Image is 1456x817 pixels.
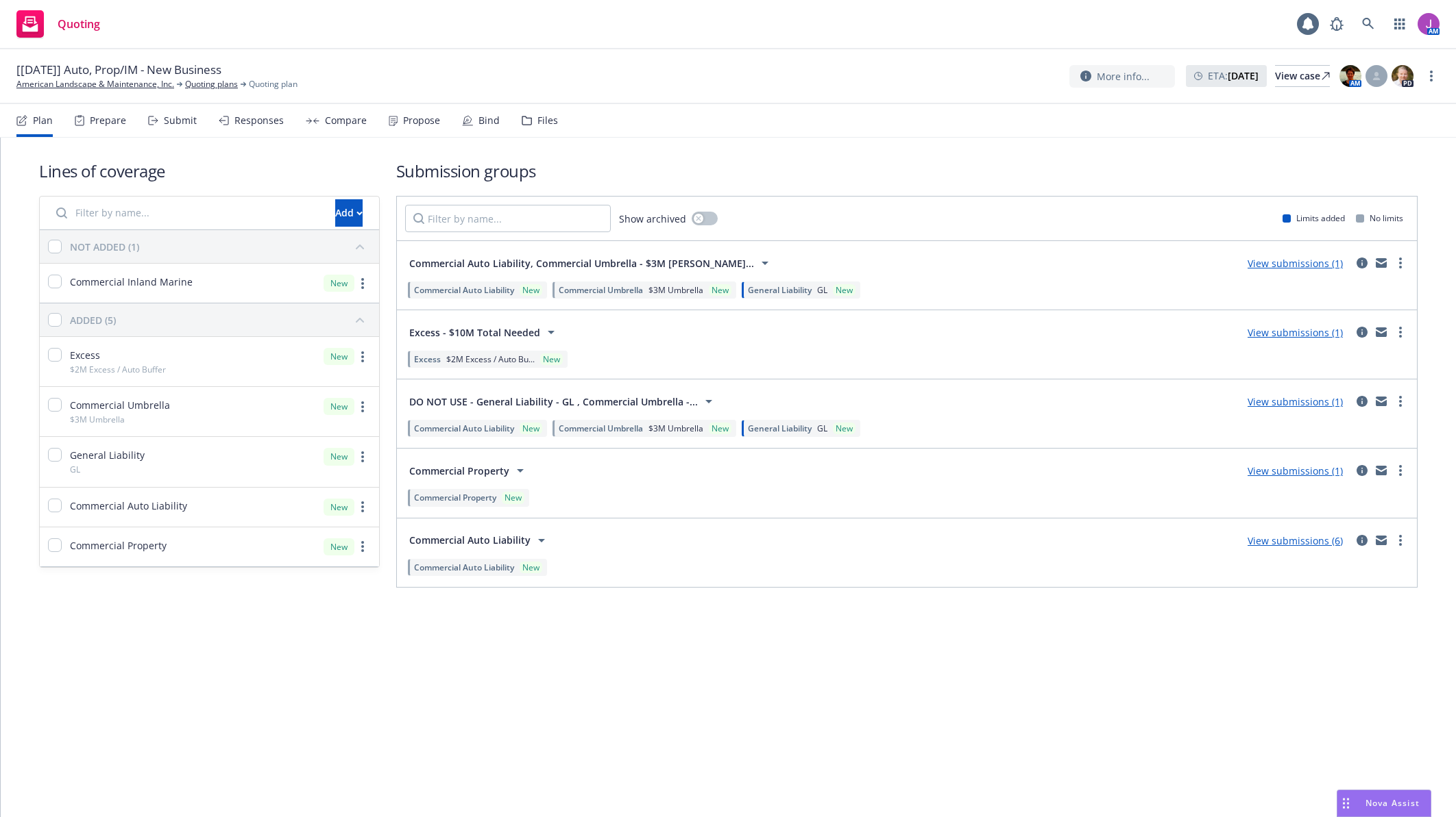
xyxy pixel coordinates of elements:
[1373,462,1390,479] a: mail
[1418,13,1440,35] img: photo
[1392,393,1409,410] a: more
[164,115,197,126] div: Submit
[354,349,371,365] a: more
[502,492,524,503] div: New
[748,284,812,296] span: General Liability
[446,353,535,365] span: $2M Excess / Auto Bu...
[619,212,686,226] span: Show archived
[70,348,100,362] span: Excess
[234,115,284,126] div: Responses
[1275,65,1330,87] a: View case
[324,398,354,415] div: New
[90,115,126,126] div: Prepare
[70,309,371,331] button: ADDED (5)
[409,533,531,547] span: Commercial Auto Liability
[1208,68,1259,83] span: ETA :
[405,249,777,277] button: Commercial Auto Liability, Commercial Umbrella - $3M [PERSON_NAME]...
[354,499,371,515] a: more
[405,205,611,232] input: Filter by name...
[405,527,554,554] button: Commercial Auto Liability
[405,388,721,415] button: DO NOT USE - General Liability - GL , Commercial Umbrella -...
[70,398,170,412] span: Commercial Umbrella
[325,115,367,126] div: Compare
[648,284,703,296] span: $3M Umbrella
[1283,212,1345,224] div: Limits added
[520,284,542,296] div: New
[540,353,563,365] div: New
[1354,532,1370,549] a: circleInformation
[414,423,514,434] span: Commercial Auto Liability
[324,448,354,465] div: New
[1356,212,1403,224] div: No limits
[1323,10,1350,38] a: Report a Bug
[16,78,174,90] a: American Landscape & Maintenance, Inc.
[405,318,563,346] button: Excess - $10M Total Needed
[48,199,327,227] input: Filter by name...
[1423,68,1440,84] a: more
[409,325,540,340] span: Excess - $10M Total Needed
[39,160,380,182] h1: Lines of coverage
[70,240,139,254] div: NOT ADDED (1)
[403,115,440,126] div: Propose
[70,313,116,327] div: ADDED (5)
[1248,257,1343,270] a: View submissions (1)
[1275,66,1330,86] div: View case
[414,284,514,296] span: Commercial Auto Liability
[1069,65,1175,88] button: More info...
[709,423,731,434] div: New
[559,284,643,296] span: Commercial Umbrella
[324,538,354,555] div: New
[817,423,827,434] span: GL
[1354,324,1370,340] a: circleInformation
[16,62,221,78] span: [[DATE]] Auto, Prop/IM - New Business
[354,399,371,415] a: more
[70,236,371,257] button: NOT ADDED (1)
[648,423,703,434] span: $3M Umbrella
[249,78,298,90] span: Quoting plan
[1339,65,1361,87] img: photo
[1386,10,1413,38] a: Switch app
[324,275,354,292] div: New
[409,464,509,478] span: Commercial Property
[1373,532,1390,549] a: mail
[1248,326,1343,339] a: View submissions (1)
[324,499,354,516] div: New
[354,275,371,292] a: more
[559,423,643,434] span: Commercial Umbrella
[537,115,558,126] div: Files
[1392,462,1409,479] a: more
[1354,255,1370,271] a: circleInformation
[1337,790,1431,817] button: Nova Assist
[354,449,371,465] a: more
[70,499,187,513] span: Commercial Auto Liability
[1248,464,1343,477] a: View submissions (1)
[405,457,533,484] button: Commercial Property
[335,199,363,227] button: Add
[1354,462,1370,479] a: circleInformation
[354,538,371,555] a: more
[520,423,542,434] div: New
[1392,532,1409,549] a: more
[1248,534,1343,547] a: View submissions (6)
[70,414,125,425] span: $3M Umbrella
[70,275,193,289] span: Commercial Inland Marine
[817,284,827,296] span: GL
[11,5,106,43] a: Quoting
[1228,69,1259,82] strong: [DATE]
[414,492,496,503] span: Commercial Property
[1373,255,1390,271] a: mail
[709,284,731,296] div: New
[1373,393,1390,410] a: mail
[833,423,856,434] div: New
[414,562,514,573] span: Commercial Auto Liability
[1354,393,1370,410] a: circleInformation
[1392,65,1413,87] img: photo
[185,78,238,90] a: Quoting plans
[1392,255,1409,271] a: more
[748,423,812,434] span: General Liability
[1337,790,1355,816] div: Drag to move
[324,348,354,365] div: New
[833,284,856,296] div: New
[1366,797,1420,809] span: Nova Assist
